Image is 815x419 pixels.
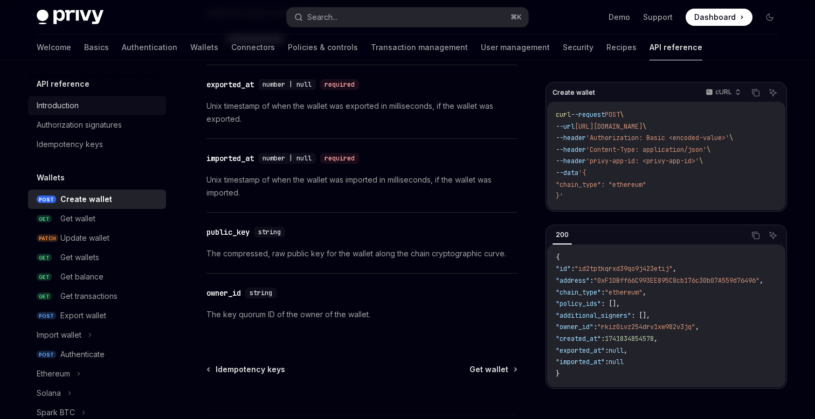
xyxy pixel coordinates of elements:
[320,153,359,164] div: required
[37,78,89,90] h5: API reference
[28,115,166,135] a: Authorization signatures
[766,228,780,242] button: Ask AI
[593,276,759,285] span: "0xF1DBff66C993EE895C8cb176c30b07A559d76496"
[643,122,646,131] span: \
[206,79,254,90] div: exported_at
[620,110,624,119] span: \
[556,180,646,189] span: "chain_type": "ethereum"
[37,215,52,223] span: GET
[575,264,673,273] span: "id2tptkqrxd39qo9j423etij"
[601,299,620,308] span: : [],
[556,299,601,308] span: "policy_ids"
[28,96,166,115] a: Introduction
[37,195,56,204] span: POST
[206,227,250,238] div: public_key
[37,10,103,25] img: dark logo
[208,364,285,375] a: Idempotency keys
[206,100,517,125] p: Unix timestamp of when the wallet was exported in milliseconds, if the wallet was exported.
[258,228,281,236] span: string
[556,358,605,366] span: "imported_at"
[190,34,218,60] a: Wallets
[552,88,595,97] span: Create wallet
[597,323,695,331] span: "rkiz0ivz254drv1xw982v3jq"
[556,134,586,142] span: --header
[60,212,95,225] div: Get wallet
[37,118,122,131] div: Authorization signatures
[563,34,593,60] a: Security
[263,154,312,163] span: number | null
[601,334,605,343] span: :
[556,346,605,355] span: "exported_at"
[700,83,745,102] button: cURL
[650,34,702,60] a: API reference
[37,406,75,419] div: Spark BTC
[37,387,61,400] div: Solana
[37,171,65,184] h5: Wallets
[556,192,563,200] span: }'
[605,288,643,297] span: "ethereum"
[28,267,166,287] a: GETGet balance
[60,251,99,264] div: Get wallets
[510,13,522,22] span: ⌘ K
[28,306,166,325] a: POSTExport wallet
[60,309,106,322] div: Export wallet
[287,8,528,27] button: Search...⌘K
[556,157,586,165] span: --header
[609,12,630,23] a: Demo
[707,145,710,154] span: \
[231,34,275,60] a: Connectors
[481,34,550,60] a: User management
[469,364,508,375] span: Get wallet
[556,110,571,119] span: curl
[288,34,358,60] a: Policies & controls
[605,110,620,119] span: POST
[556,323,593,331] span: "owner_id"
[37,351,56,359] span: POST
[556,169,578,177] span: --data
[571,264,575,273] span: :
[28,135,166,154] a: Idempotency keys
[686,9,752,26] a: Dashboard
[654,334,658,343] span: ,
[206,247,517,260] p: The compressed, raw public key for the wallet along the chain cryptographic curve.
[673,264,676,273] span: ,
[28,209,166,228] a: GETGet wallet
[601,288,605,297] span: :
[605,358,609,366] span: :
[60,290,118,303] div: Get transactions
[643,12,673,23] a: Support
[37,99,79,112] div: Introduction
[37,273,52,281] span: GET
[571,110,605,119] span: --request
[37,234,58,242] span: PATCH
[556,122,575,131] span: --url
[307,11,337,24] div: Search...
[761,9,778,26] button: Toggle dark mode
[206,308,517,321] p: The key quorum ID of the owner of the wallet.
[556,264,571,273] span: "id"
[60,232,109,245] div: Update wallet
[556,145,586,154] span: --header
[609,358,624,366] span: null
[60,193,112,206] div: Create wallet
[206,173,517,199] p: Unix timestamp of when the wallet was imported in milliseconds, if the wallet was imported.
[122,34,177,60] a: Authentication
[766,86,780,100] button: Ask AI
[206,153,254,164] div: imported_at
[586,145,707,154] span: 'Content-Type: application/json'
[263,80,312,89] span: number | null
[593,323,597,331] span: :
[37,329,81,341] div: Import wallet
[37,254,52,262] span: GET
[586,157,699,165] span: 'privy-app-id: <privy-app-id>'
[556,276,590,285] span: "address"
[759,276,763,285] span: ,
[609,346,624,355] span: null
[643,288,646,297] span: ,
[206,288,241,298] div: owner_id
[695,323,699,331] span: ,
[631,311,650,320] span: : [],
[60,270,103,283] div: Get balance
[715,88,732,96] p: cURL
[605,334,654,343] span: 1741834854578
